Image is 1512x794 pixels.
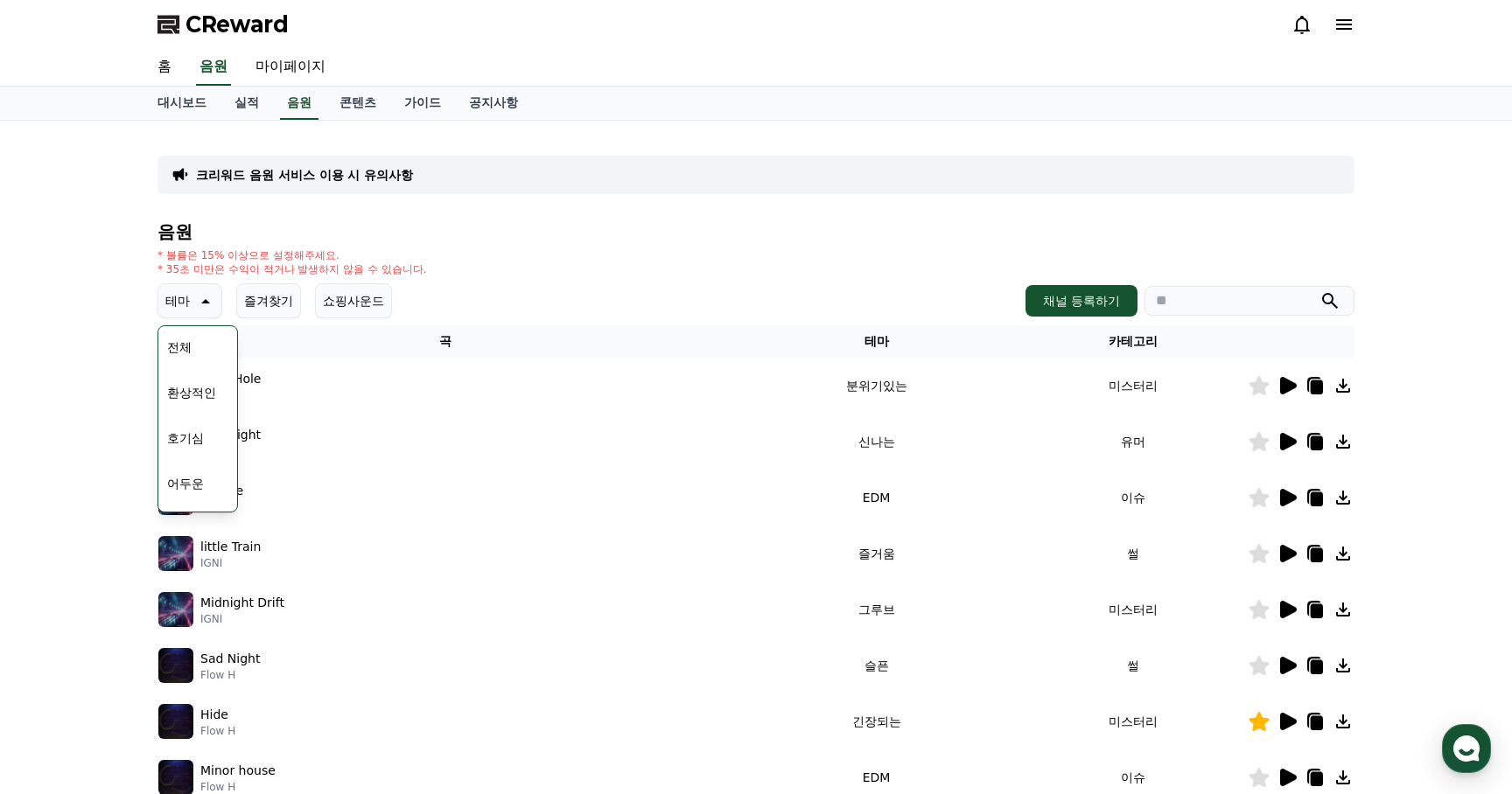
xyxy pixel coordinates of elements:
[734,414,1018,470] td: 신나는
[200,780,276,794] p: Flow H
[185,10,289,38] span: CReward
[200,724,235,738] p: Flow H
[196,49,231,86] a: 음원
[200,668,260,682] p: Flow H
[455,87,532,120] a: 공지사항
[160,419,211,457] button: 호기심
[241,49,339,86] a: 마이페이지
[1018,325,1248,358] th: 카테고리
[1018,470,1248,526] td: 이슈
[158,648,193,683] img: music
[160,373,223,412] button: 환상적인
[1018,414,1248,470] td: 유머
[157,10,289,38] a: CReward
[5,554,115,598] a: 홈
[236,283,301,318] button: 즐겨찾기
[55,581,66,595] span: 홈
[157,222,1354,241] h4: 음원
[325,87,390,120] a: 콘텐츠
[1018,526,1248,582] td: 썰
[160,464,211,503] button: 어두운
[157,283,222,318] button: 테마
[734,325,1018,358] th: 테마
[157,325,734,358] th: 곡
[200,556,261,570] p: IGNI
[390,87,455,120] a: 가이드
[1018,358,1248,414] td: 미스터리
[1025,285,1137,317] button: 채널 등록하기
[734,526,1018,582] td: 즐거움
[157,262,427,276] p: * 35초 미만은 수익이 적거나 발생하지 않을 수 있습니다.
[158,592,193,627] img: music
[160,582,181,595] span: 대화
[157,248,427,262] p: * 볼륨은 15% 이상으로 설정해주세요.
[1018,693,1248,749] td: 미스터리
[200,538,261,556] p: little Train
[115,554,226,598] a: 대화
[1018,637,1248,693] td: 썰
[280,87,318,120] a: 음원
[734,582,1018,637] td: 그루브
[158,704,193,739] img: music
[270,581,291,595] span: 설정
[200,706,228,724] p: Hide
[734,358,1018,414] td: 분위기있는
[220,87,273,120] a: 실적
[196,166,413,184] a: 크리워드 음원 서비스 이용 시 유의사항
[734,693,1018,749] td: 긴장되는
[165,289,190,313] p: 테마
[143,87,220,120] a: 대시보드
[158,536,193,571] img: music
[200,594,284,612] p: Midnight Drift
[200,612,284,626] p: IGNI
[200,650,260,668] p: Sad Night
[1018,582,1248,637] td: 미스터리
[226,554,336,598] a: 설정
[160,328,199,366] button: 전체
[315,283,392,318] button: 쇼핑사운드
[143,49,185,86] a: 홈
[734,470,1018,526] td: EDM
[200,762,276,780] p: Minor house
[734,637,1018,693] td: 슬픈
